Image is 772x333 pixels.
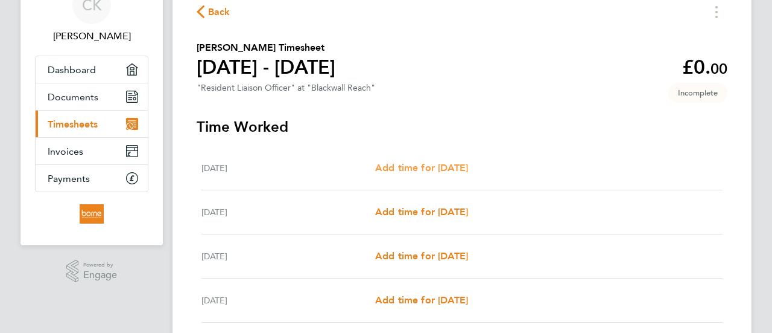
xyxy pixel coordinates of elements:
[201,205,375,219] div: [DATE]
[80,204,103,224] img: borneltd-logo-retina.png
[66,260,118,283] a: Powered byEngage
[83,270,117,280] span: Engage
[375,205,468,219] a: Add time for [DATE]
[375,206,468,218] span: Add time for [DATE]
[36,83,148,110] a: Documents
[710,60,727,77] span: 00
[35,204,148,224] a: Go to home page
[48,146,83,157] span: Invoices
[197,40,335,55] h2: [PERSON_NAME] Timesheet
[201,293,375,308] div: [DATE]
[197,117,727,137] h3: Time Worked
[83,260,117,270] span: Powered by
[48,91,98,103] span: Documents
[375,294,468,306] span: Add time for [DATE]
[35,29,148,44] span: Catherine Kirwan
[375,250,468,262] span: Add time for [DATE]
[682,56,727,79] app-decimal: £0.
[201,161,375,175] div: [DATE]
[197,55,335,79] h1: [DATE] - [DATE]
[36,56,148,83] a: Dashboard
[197,83,375,93] div: "Resident Liaison Officer" at "Blackwall Reach"
[375,249,468,263] a: Add time for [DATE]
[48,118,98,130] span: Timesheets
[197,4,230,19] button: Back
[375,161,468,175] a: Add time for [DATE]
[375,293,468,308] a: Add time for [DATE]
[36,165,148,192] a: Payments
[48,64,96,76] span: Dashboard
[706,2,727,21] button: Timesheets Menu
[208,5,230,19] span: Back
[48,173,90,184] span: Payments
[36,111,148,137] a: Timesheets
[201,249,375,263] div: [DATE]
[375,162,468,173] span: Add time for [DATE]
[668,83,727,103] span: This timesheet is Incomplete.
[36,138,148,164] a: Invoices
